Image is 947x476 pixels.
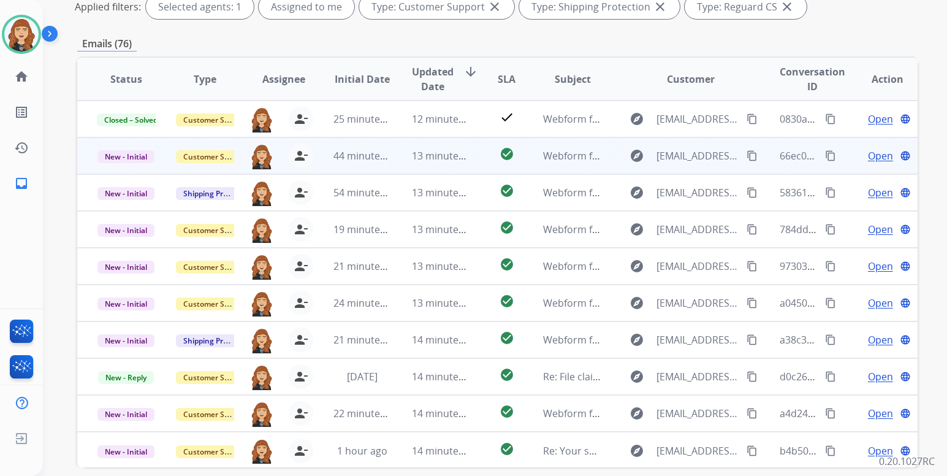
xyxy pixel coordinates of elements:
mat-icon: language [900,261,911,272]
span: Customer Support [176,445,256,458]
span: Re: File claim [543,370,602,383]
span: New - Initial [97,261,154,274]
span: New - Initial [97,334,154,347]
span: New - Reply [98,371,154,384]
span: 44 minutes ago [333,149,405,163]
mat-icon: language [900,224,911,235]
span: [EMAIL_ADDRESS][DOMAIN_NAME] [656,259,740,274]
mat-icon: person_remove [294,332,308,347]
span: 19 minutes ago [333,223,405,236]
mat-icon: check_circle [500,147,514,161]
mat-icon: person_remove [294,259,308,274]
span: SLA [498,72,515,86]
span: 14 minutes ago [412,333,483,347]
span: Closed – Solved [97,113,165,126]
span: Status [110,72,142,86]
mat-icon: arrow_downward [463,64,478,79]
mat-icon: content_copy [825,408,836,419]
mat-icon: person_remove [294,369,308,384]
span: New - Initial [97,408,154,421]
mat-icon: person_remove [294,148,308,163]
mat-icon: content_copy [747,334,758,345]
span: Webform from [EMAIL_ADDRESS][DOMAIN_NAME] on [DATE] [543,112,821,126]
span: Open [868,296,893,310]
mat-icon: list_alt [14,105,29,120]
mat-icon: content_copy [825,334,836,345]
img: agent-avatar [249,364,274,390]
span: Initial Date [335,72,390,86]
span: Open [868,406,893,421]
span: Webform from [EMAIL_ADDRESS][DOMAIN_NAME] on [DATE] [543,259,821,273]
mat-icon: explore [629,148,644,163]
mat-icon: person_remove [294,443,308,458]
mat-icon: language [900,408,911,419]
mat-icon: content_copy [747,224,758,235]
span: 13 minutes ago [412,296,483,310]
p: 0.20.1027RC [879,454,935,469]
img: agent-avatar [249,401,274,427]
mat-icon: check_circle [500,442,514,456]
mat-icon: explore [629,406,644,421]
span: New - Initial [97,445,154,458]
img: agent-avatar [249,144,274,169]
span: 13 minutes ago [412,149,483,163]
span: New - Initial [97,224,154,237]
span: Re: Your shipping protection plan has been successfully canceled [543,444,844,458]
mat-icon: language [900,334,911,345]
mat-icon: content_copy [825,224,836,235]
mat-icon: check_circle [500,220,514,235]
span: Assignee [262,72,305,86]
mat-icon: person_remove [294,112,308,126]
span: Subject [555,72,591,86]
span: [EMAIL_ADDRESS][DOMAIN_NAME] [656,332,740,347]
span: Customer Support [176,113,256,126]
span: 13 minutes ago [412,186,483,199]
img: agent-avatar [249,328,274,353]
mat-icon: explore [629,332,644,347]
mat-icon: content_copy [825,445,836,456]
mat-icon: person_remove [294,406,308,421]
mat-icon: home [14,69,29,84]
span: Customer Support [176,408,256,421]
img: agent-avatar [249,107,274,132]
mat-icon: check_circle [500,404,514,419]
span: Shipping Protection [176,334,260,347]
span: Customer Support [176,150,256,163]
mat-icon: content_copy [825,113,836,125]
mat-icon: explore [629,259,644,274]
span: 25 minutes ago [333,112,405,126]
mat-icon: person_remove [294,222,308,237]
mat-icon: content_copy [747,261,758,272]
span: 21 minutes ago [333,259,405,273]
span: [EMAIL_ADDRESS][DOMAIN_NAME] [656,296,740,310]
span: [EMAIL_ADDRESS][DOMAIN_NAME] [656,148,740,163]
span: 13 minutes ago [412,223,483,236]
mat-icon: check_circle [500,294,514,309]
span: Open [868,185,893,200]
span: Webform from [EMAIL_ADDRESS][DOMAIN_NAME] on [DATE] [543,296,821,310]
mat-icon: person_remove [294,185,308,200]
img: avatar [4,17,39,52]
mat-icon: check_circle [500,257,514,272]
span: [EMAIL_ADDRESS][DOMAIN_NAME] [656,112,740,126]
span: Webform from [EMAIL_ADDRESS][DOMAIN_NAME] on [DATE] [543,186,821,199]
span: Open [868,443,893,458]
span: New - Initial [97,297,154,310]
mat-icon: explore [629,369,644,384]
mat-icon: person_remove [294,296,308,310]
mat-icon: check_circle [500,183,514,198]
span: 22 minutes ago [333,407,405,420]
mat-icon: language [900,113,911,125]
span: Customer Support [176,297,256,310]
span: Open [868,222,893,237]
mat-icon: content_copy [825,371,836,382]
mat-icon: content_copy [747,187,758,198]
mat-icon: inbox [14,176,29,191]
span: [EMAIL_ADDRESS][DOMAIN_NAME] [656,443,740,458]
mat-icon: explore [629,112,644,126]
mat-icon: content_copy [747,371,758,382]
span: 14 minutes ago [412,444,483,458]
span: 12 minutes ago [412,112,483,126]
span: Open [868,148,893,163]
span: 24 minutes ago [333,296,405,310]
